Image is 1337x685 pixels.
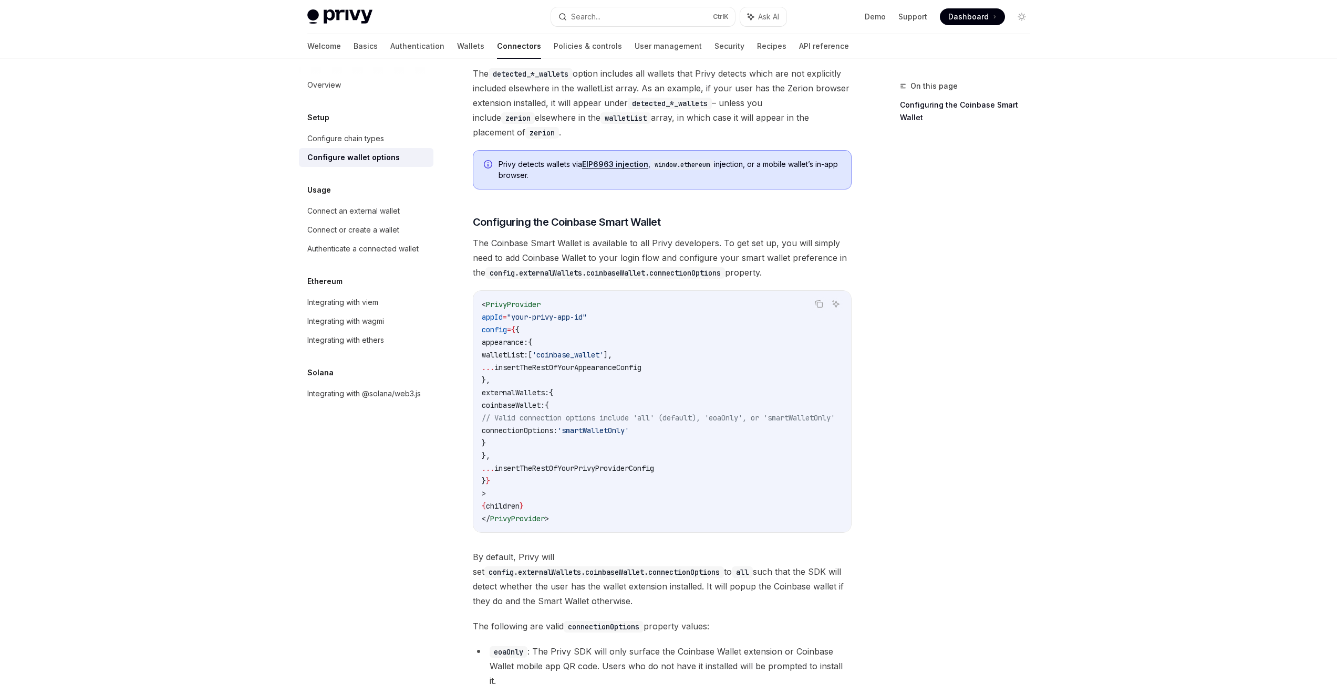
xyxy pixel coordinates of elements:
[299,129,433,148] a: Configure chain types
[307,387,421,400] div: Integrating with @solana/web3.js
[307,9,372,24] img: light logo
[299,76,433,94] a: Overview
[757,34,786,59] a: Recipes
[299,312,433,331] a: Integrating with wagmi
[900,97,1039,126] a: Configuring the Coinbase Smart Wallet
[482,312,503,322] span: appId
[482,451,490,460] span: },
[503,312,507,322] span: =
[714,34,744,59] a: Security
[525,127,559,139] code: zerion
[307,34,341,59] a: Welcome
[490,646,527,658] code: eoaOnly
[482,476,486,486] span: }
[650,160,714,170] code: window.ethereum
[307,79,341,91] div: Overview
[486,476,490,486] span: }
[482,350,528,360] span: walletList:
[758,12,779,22] span: Ask AI
[482,375,490,385] span: },
[528,338,532,347] span: {
[732,566,753,578] code: all
[812,297,826,311] button: Copy the contents from the code block
[299,331,433,350] a: Integrating with ethers
[799,34,849,59] a: API reference
[564,621,644,633] code: connectionOptions
[507,312,587,322] span: "your-privy-app-id"
[473,550,852,608] span: By default, Privy will set to such that the SDK will detect whether the user has the wallet exten...
[511,325,515,334] span: {
[482,463,494,473] span: ...
[307,366,334,379] h5: Solana
[494,363,641,372] span: insertTheRestOfYourAppearanceConfig
[635,34,702,59] a: User management
[507,325,511,334] span: =
[865,12,886,22] a: Demo
[482,438,486,448] span: }
[1013,8,1030,25] button: Toggle dark mode
[501,112,535,124] code: zerion
[484,566,724,578] code: config.externalWallets.coinbaseWallet.connectionOptions
[482,501,486,511] span: {
[482,426,557,435] span: connectionOptions:
[740,7,786,26] button: Ask AI
[910,80,958,92] span: On this page
[482,413,835,423] span: // Valid connection options include 'all' (default), 'eoaOnly', or 'smartWalletOnly'
[299,384,433,403] a: Integrating with @solana/web3.js
[482,489,486,498] span: >
[307,334,384,346] div: Integrating with ethers
[898,12,927,22] a: Support
[299,202,433,220] a: Connect an external wallet
[485,267,725,279] code: config.externalWallets.coinbaseWallet.connectionOptions
[482,338,528,347] span: appearance:
[528,350,532,360] span: [
[486,501,520,511] span: children
[582,160,648,169] a: EIP6963 injection
[549,388,553,397] span: {
[390,34,444,59] a: Authentication
[299,148,433,167] a: Configure wallet options
[473,619,852,634] span: The following are valid property values:
[299,239,433,258] a: Authenticate a connected wallet
[551,7,735,26] button: Search...CtrlK
[489,68,573,80] code: detected_*_wallets
[713,13,729,21] span: Ctrl K
[457,34,484,59] a: Wallets
[307,151,400,164] div: Configure wallet options
[307,184,331,196] h5: Usage
[473,236,852,280] span: The Coinbase Smart Wallet is available to all Privy developers. To get set up, you will simply ne...
[482,514,490,523] span: </
[545,401,549,410] span: {
[497,34,541,59] a: Connectors
[490,514,545,523] span: PrivyProvider
[307,275,343,288] h5: Ethereum
[307,296,378,309] div: Integrating with viem
[307,132,384,145] div: Configure chain types
[520,501,524,511] span: }
[486,300,541,309] span: PrivyProvider
[482,388,549,397] span: externalWallets:
[829,297,843,311] button: Ask AI
[494,463,654,473] span: insertTheRestOfYourPrivyProviderConfig
[499,159,841,181] span: Privy detects wallets via , injection, or a mobile wallet’s in-app browser.
[554,34,622,59] a: Policies & controls
[532,350,604,360] span: 'coinbase_wallet'
[557,426,629,435] span: 'smartWalletOnly'
[307,243,419,255] div: Authenticate a connected wallet
[482,300,486,309] span: <
[473,215,661,229] span: Configuring the Coinbase Smart Wallet
[299,220,433,239] a: Connect or create a wallet
[307,111,329,124] h5: Setup
[307,224,399,236] div: Connect or create a wallet
[604,350,612,360] span: ],
[482,325,507,334] span: config
[354,34,378,59] a: Basics
[307,315,384,328] div: Integrating with wagmi
[628,98,712,109] code: detected_*_wallets
[299,293,433,312] a: Integrating with viem
[948,12,989,22] span: Dashboard
[571,10,600,23] div: Search...
[307,205,400,217] div: Connect an external wallet
[515,325,520,334] span: {
[482,401,545,410] span: coinbaseWallet:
